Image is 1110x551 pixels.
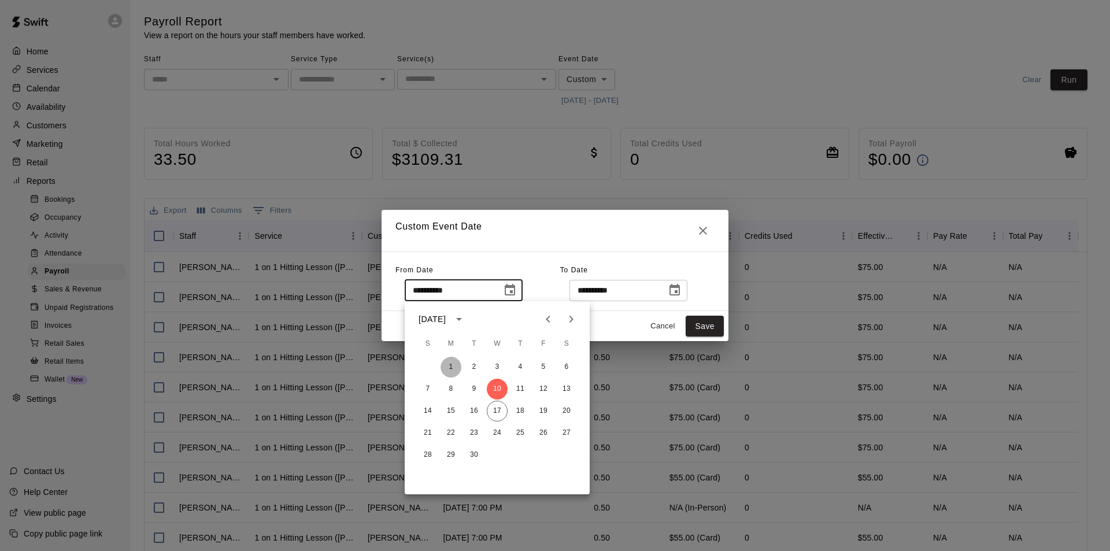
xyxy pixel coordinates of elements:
[464,357,484,378] button: 2
[510,357,531,378] button: 4
[441,423,461,443] button: 22
[498,279,521,302] button: Choose date, selected date is Sep 10, 2025
[487,423,508,443] button: 24
[644,317,681,335] button: Cancel
[464,401,484,421] button: 16
[536,308,560,331] button: Previous month
[487,332,508,356] span: Wednesday
[441,357,461,378] button: 1
[556,332,577,356] span: Saturday
[417,332,438,356] span: Sunday
[510,401,531,421] button: 18
[417,379,438,400] button: 7
[464,423,484,443] button: 23
[686,316,724,337] button: Save
[556,379,577,400] button: 13
[533,401,554,421] button: 19
[560,266,588,274] span: To Date
[395,266,434,274] span: From Date
[464,445,484,465] button: 30
[441,445,461,465] button: 29
[533,423,554,443] button: 26
[419,313,446,326] div: [DATE]
[382,210,728,252] h2: Custom Event Date
[464,379,484,400] button: 9
[691,219,715,242] button: Close
[510,423,531,443] button: 25
[663,279,686,302] button: Choose date, selected date is Sep 17, 2025
[556,401,577,421] button: 20
[533,379,554,400] button: 12
[417,401,438,421] button: 14
[533,357,554,378] button: 5
[417,445,438,465] button: 28
[510,332,531,356] span: Thursday
[449,309,469,329] button: calendar view is open, switch to year view
[556,423,577,443] button: 27
[533,332,554,356] span: Friday
[441,379,461,400] button: 8
[487,401,508,421] button: 17
[487,379,508,400] button: 10
[487,357,508,378] button: 3
[464,332,484,356] span: Tuesday
[510,379,531,400] button: 11
[556,357,577,378] button: 6
[441,401,461,421] button: 15
[417,423,438,443] button: 21
[441,332,461,356] span: Monday
[560,308,583,331] button: Next month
